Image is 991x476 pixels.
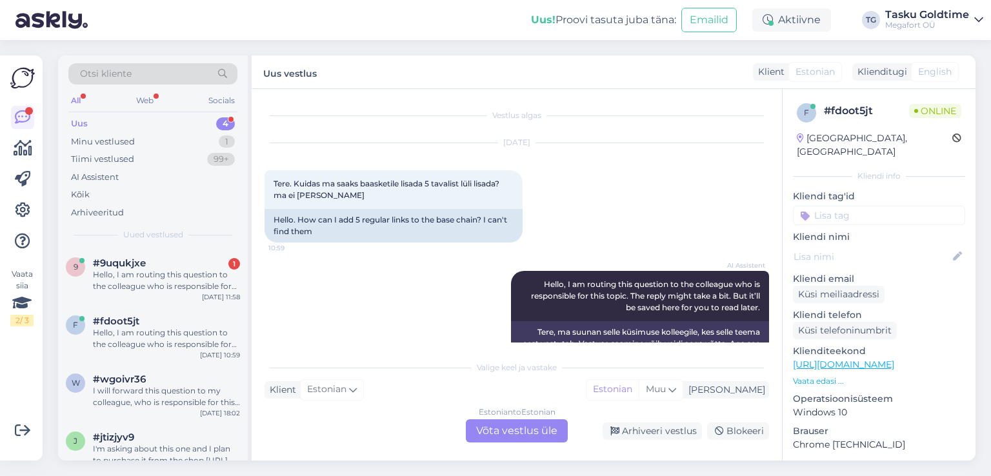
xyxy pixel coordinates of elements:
span: Estonian [307,382,346,397]
div: [DATE] [265,137,769,148]
b: Uus! [531,14,556,26]
span: 10:59 [268,243,317,253]
div: Arhiveeritud [71,206,124,219]
div: 2 / 3 [10,315,34,326]
div: Tiimi vestlused [71,153,134,166]
span: #fdoot5jt [93,315,139,327]
span: Hello, I am routing this question to the colleague who is responsible for this topic. The reply m... [531,279,762,312]
span: English [918,65,952,79]
div: Estonian [586,380,639,399]
div: Küsi meiliaadressi [793,286,885,303]
div: # fdoot5jt [824,103,909,119]
div: AI Assistent [71,171,119,184]
a: Tasku GoldtimeMegafort OÜ [885,10,983,30]
span: Estonian [796,65,835,79]
span: #9uqukjxe [93,257,146,269]
span: AI Assistent [717,261,765,270]
div: Aktiivne [752,8,831,32]
div: [DATE] 11:58 [202,292,240,302]
p: Vaata edasi ... [793,375,965,387]
div: Proovi tasuta juba täna: [531,12,676,28]
div: Hello, I am routing this question to the colleague who is responsible for this topic. The reply m... [93,269,240,292]
div: Minu vestlused [71,135,135,148]
span: j [74,436,77,446]
span: f [73,320,78,330]
p: Kliendi email [793,272,965,286]
div: [DATE] 18:02 [200,408,240,418]
div: TG [862,11,880,29]
div: [GEOGRAPHIC_DATA], [GEOGRAPHIC_DATA] [797,132,952,159]
p: Brauser [793,424,965,438]
div: All [68,92,83,109]
div: Tasku Goldtime [885,10,969,20]
div: Kõik [71,188,90,201]
div: Blokeeri [707,422,769,440]
p: Kliendi tag'id [793,190,965,203]
span: #wgoivr36 [93,373,146,385]
div: 1 [219,135,235,148]
label: Uus vestlus [263,63,317,81]
div: Web [134,92,156,109]
div: Võta vestlus üle [466,419,568,442]
div: Vaata siia [10,268,34,326]
span: Uued vestlused [123,229,183,241]
span: w [72,378,80,388]
div: Uus [71,117,88,130]
div: Klient [265,383,296,397]
div: Valige keel ja vastake [265,362,769,373]
input: Lisa nimi [794,250,950,264]
div: Klient [753,65,785,79]
p: Chrome [TECHNICAL_ID] [793,438,965,451]
span: Online [909,104,961,118]
div: Hello. How can I add 5 regular links to the base chain? I can't find them [265,209,523,243]
div: 4 [216,117,235,130]
div: [PERSON_NAME] [683,383,765,397]
div: Küsi telefoninumbrit [793,322,897,339]
div: 99+ [207,153,235,166]
div: 1 [228,258,240,270]
div: Estonian to Estonian [479,406,556,418]
div: Megafort OÜ [885,20,969,30]
p: Windows 10 [793,406,965,419]
div: Tere, ma suunan selle küsimuse kolleegile, kes selle teema eest vastutab. Vastuse saamine võib ve... [511,321,769,366]
p: Kliendi nimi [793,230,965,244]
input: Lisa tag [793,206,965,225]
div: I'm asking about this one and I plan to purchase it from the shop [URL][DOMAIN_NAME] if it comes ... [93,443,240,466]
span: Otsi kliente [80,67,132,81]
div: Klienditugi [852,65,907,79]
div: [DATE] 10:59 [200,350,240,360]
div: Socials [206,92,237,109]
div: Arhiveeri vestlus [603,422,702,440]
img: Askly Logo [10,66,35,90]
p: Klienditeekond [793,344,965,358]
span: Muu [646,383,666,395]
p: Operatsioonisüsteem [793,392,965,406]
div: Kliendi info [793,170,965,182]
span: f [804,108,809,117]
a: [URL][DOMAIN_NAME] [793,359,894,370]
div: Vestlus algas [265,110,769,121]
p: Kliendi telefon [793,308,965,322]
div: I will forward this question to my colleague, who is responsible for this. The reply will be here... [93,385,240,408]
span: Tere. Kuidas ma saaks baasketile lisada 5 tavalist lüli lisada? ma ei [PERSON_NAME] [274,179,501,200]
button: Emailid [681,8,737,32]
div: Hello, I am routing this question to the colleague who is responsible for this topic. The reply m... [93,327,240,350]
span: 9 [74,262,78,272]
span: #jtizjyv9 [93,431,134,443]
